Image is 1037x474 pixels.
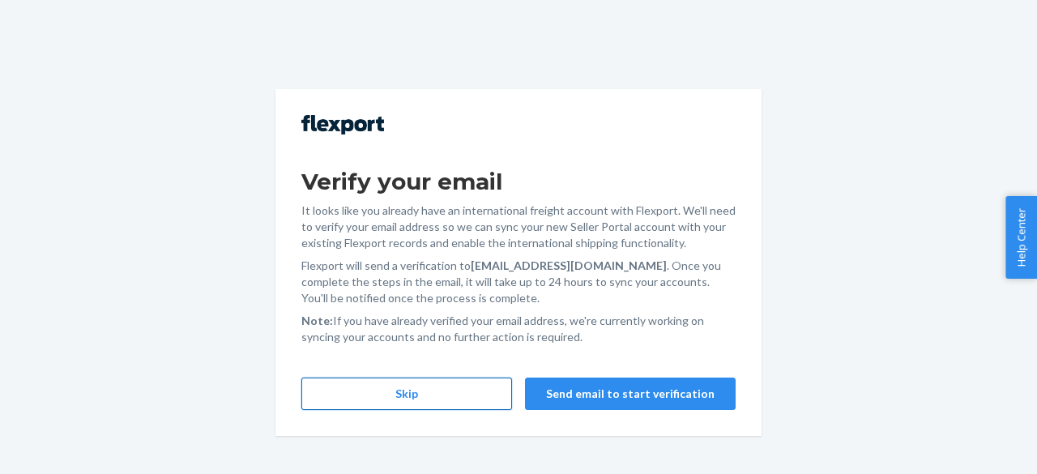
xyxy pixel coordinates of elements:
strong: [EMAIL_ADDRESS][DOMAIN_NAME] [471,258,667,272]
h1: Verify your email [301,167,736,196]
button: Skip [301,378,512,410]
img: Flexport logo [301,115,384,135]
p: It looks like you already have an international freight account with Flexport. We'll need to veri... [301,203,736,251]
p: If you have already verified your email address, we're currently working on syncing your accounts... [301,313,736,345]
p: Flexport will send a verification to . Once you complete the steps in the email, it will take up ... [301,258,736,306]
button: Help Center [1005,196,1037,279]
strong: Note: [301,314,333,327]
button: Send email to start verification [525,378,736,410]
